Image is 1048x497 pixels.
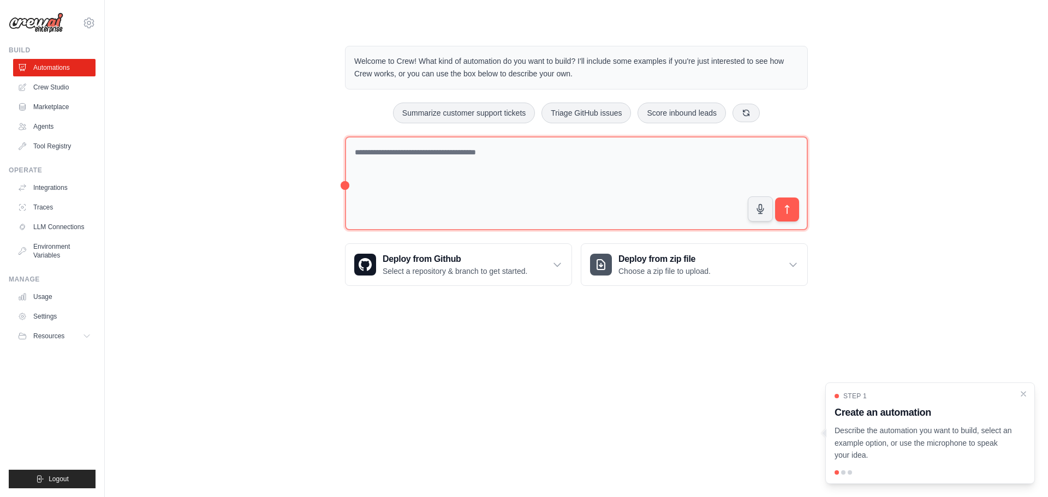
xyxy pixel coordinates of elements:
button: Logout [9,470,96,488]
span: Resources [33,332,64,340]
a: Agents [13,118,96,135]
span: Logout [49,475,69,483]
a: Settings [13,308,96,325]
a: Environment Variables [13,238,96,264]
a: Traces [13,199,96,216]
h3: Deploy from Github [383,253,527,266]
h3: Create an automation [835,405,1013,420]
a: Crew Studio [13,79,96,96]
p: Welcome to Crew! What kind of automation do you want to build? I'll include some examples if you'... [354,55,799,80]
div: Operate [9,166,96,175]
div: Manage [9,275,96,284]
button: Triage GitHub issues [541,103,631,123]
p: Select a repository & branch to get started. [383,266,527,277]
h3: Deploy from zip file [618,253,711,266]
a: Tool Registry [13,137,96,155]
iframe: Chat Widget [993,445,1048,497]
div: Build [9,46,96,55]
a: Marketplace [13,98,96,116]
button: Resources [13,327,96,345]
button: Summarize customer support tickets [393,103,535,123]
img: Logo [9,13,63,33]
a: Automations [13,59,96,76]
p: Choose a zip file to upload. [618,266,711,277]
button: Close walkthrough [1019,390,1028,398]
button: Score inbound leads [638,103,726,123]
p: Describe the automation you want to build, select an example option, or use the microphone to spe... [835,424,1013,462]
a: LLM Connections [13,218,96,236]
a: Usage [13,288,96,306]
a: Integrations [13,179,96,196]
span: Step 1 [843,392,867,400]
